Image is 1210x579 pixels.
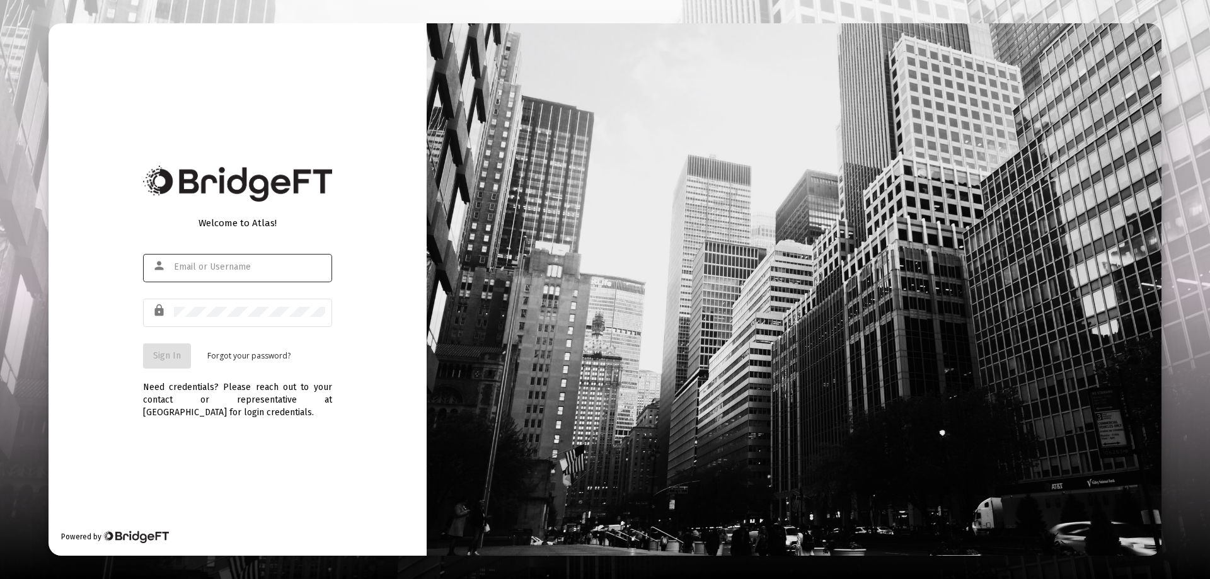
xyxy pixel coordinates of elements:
div: Powered by [61,530,169,543]
mat-icon: lock [153,303,168,318]
input: Email or Username [174,262,325,272]
img: Bridge Financial Technology Logo [143,166,332,202]
a: Forgot your password? [207,350,291,362]
mat-icon: person [153,258,168,273]
div: Need credentials? Please reach out to your contact or representative at [GEOGRAPHIC_DATA] for log... [143,369,332,419]
img: Bridge Financial Technology Logo [103,530,169,543]
div: Welcome to Atlas! [143,217,332,229]
button: Sign In [143,343,191,369]
span: Sign In [153,350,181,361]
